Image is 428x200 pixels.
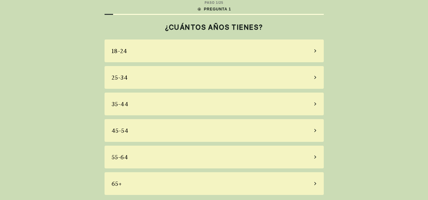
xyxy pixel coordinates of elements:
[205,0,223,5] div: PASO 1 / 25
[197,6,231,12] div: PREGUNTA 1
[112,73,128,82] div: 25-34
[112,153,128,161] div: 55-64
[112,100,129,108] div: 35-44
[112,179,122,188] div: 65+
[112,126,129,135] div: 45-54
[105,23,324,31] h2: ¿CUÁNTOS AÑOS TIENES?
[112,47,127,55] div: 18-24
